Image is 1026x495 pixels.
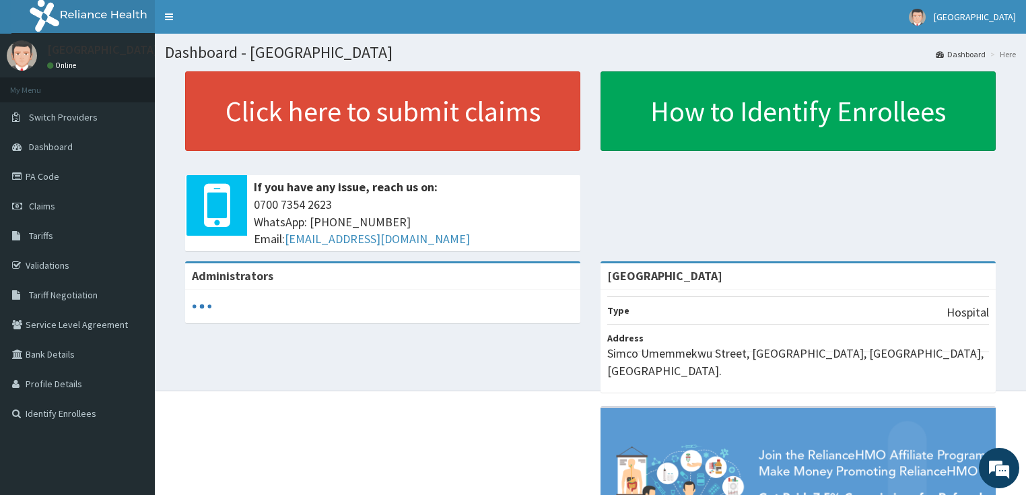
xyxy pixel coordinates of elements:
[47,61,79,70] a: Online
[909,9,926,26] img: User Image
[934,11,1016,23] span: [GEOGRAPHIC_DATA]
[7,40,37,71] img: User Image
[601,71,996,151] a: How to Identify Enrollees
[607,345,989,379] p: Simco Umemmekwu Street, [GEOGRAPHIC_DATA], [GEOGRAPHIC_DATA], [GEOGRAPHIC_DATA].
[987,48,1016,60] li: Here
[254,196,574,248] span: 0700 7354 2623 WhatsApp: [PHONE_NUMBER] Email:
[29,111,98,123] span: Switch Providers
[185,71,580,151] a: Click here to submit claims
[29,141,73,153] span: Dashboard
[165,44,1016,61] h1: Dashboard - [GEOGRAPHIC_DATA]
[936,48,986,60] a: Dashboard
[192,296,212,317] svg: audio-loading
[947,304,989,321] p: Hospital
[29,230,53,242] span: Tariffs
[254,179,438,195] b: If you have any issue, reach us on:
[607,304,629,317] b: Type
[47,44,158,56] p: [GEOGRAPHIC_DATA]
[29,289,98,301] span: Tariff Negotiation
[285,231,470,246] a: [EMAIL_ADDRESS][DOMAIN_NAME]
[607,332,644,344] b: Address
[29,200,55,212] span: Claims
[192,268,273,284] b: Administrators
[607,268,722,284] strong: [GEOGRAPHIC_DATA]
